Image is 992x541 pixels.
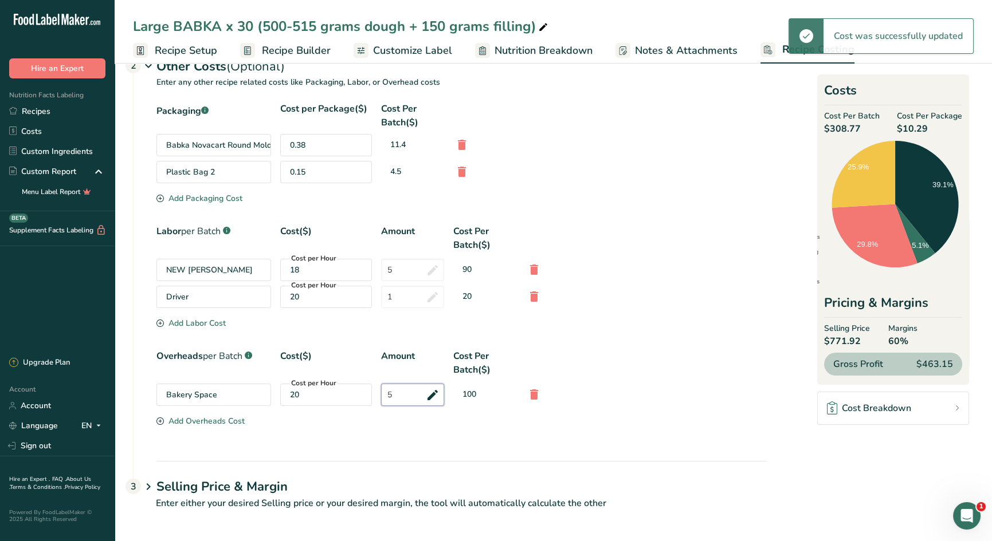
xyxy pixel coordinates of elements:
span: Recipe Costing [782,42,854,57]
h2: Costs [824,81,962,105]
div: 0.15 [280,161,372,183]
div: Plastic Bag 2 [156,161,271,183]
button: Hire an Expert [9,58,105,78]
span: $771.92 [824,334,870,348]
div: 20 [453,286,516,307]
div: Cost was successfully updated [824,19,973,53]
span: Margins [888,322,917,334]
span: 1 [977,502,986,511]
a: Customize Label [354,38,452,64]
div: Add Packaging Cost [156,192,242,204]
label: Cost per Hour [290,280,337,290]
div: 2 [126,58,141,73]
div: Babka Novacart Round Mold 6 3/4" x 1 3/8" [156,134,271,156]
a: Terms & Conditions . [10,483,65,491]
div: 20 [290,291,362,303]
a: Recipe Builder [240,38,331,64]
div: Labor [156,224,271,252]
div: Cost Breakdown [827,401,911,415]
span: Ingredients [786,234,820,240]
div: Cost($) [280,349,372,377]
div: 0.38 [280,134,372,156]
div: Amount [381,224,444,252]
div: Large BABKA x 30 (500-515 grams dough + 150 grams filling) [133,16,550,37]
div: Custom Report [9,165,76,177]
span: $10.29 [897,122,962,136]
span: per Batch [181,225,221,238]
span: (Optional) [226,58,285,75]
div: 20 [290,389,362,401]
a: Nutrition Breakdown [475,38,593,64]
div: 18 [290,264,362,276]
label: Cost per Hour [290,378,337,388]
div: Driver [156,286,271,308]
a: Privacy Policy [65,483,100,491]
div: Amount [381,349,444,377]
div: Upgrade Plan [9,357,70,369]
div: Overheads [156,349,271,377]
span: per Batch [203,350,242,362]
span: Customize Label [373,43,452,58]
div: Add Overheads Cost [156,415,245,427]
a: Recipe Setup [133,38,217,64]
div: Packaging [156,102,271,129]
div: Cost Per Batch($) [381,102,444,129]
div: 90 [453,259,516,280]
h1: Selling Price & Margin [156,477,767,496]
span: Notes & Attachments [635,43,738,58]
span: Cost Per Batch [824,110,880,122]
a: Hire an Expert . [9,475,50,483]
span: Recipe Setup [155,43,217,58]
span: Cost Per Package [897,110,962,122]
div: Powered By FoodLabelMaker © 2025 All Rights Reserved [9,509,105,523]
label: Cost per Hour [290,253,337,263]
a: Notes & Attachments [615,38,738,64]
div: Cost Per Batch($) [453,349,516,377]
div: 100 [453,384,516,405]
span: Nutrition Breakdown [495,43,593,58]
div: Cost per Package($) [280,102,372,129]
a: Recipe Costing [760,37,854,64]
div: Pricing & Margins [824,294,962,318]
div: BETA [9,214,28,223]
div: EN [81,419,105,433]
span: $463.15 [916,357,953,371]
div: Cost Per Batch($) [453,224,516,252]
div: Cost($) [280,224,372,252]
div: Bakery Space [156,384,271,406]
p: Enter either your desired Selling price or your desired margin, the tool will automatically calcu... [133,496,767,524]
a: FAQ . [52,475,66,483]
a: About Us . [9,475,91,491]
iframe: Intercom live chat [953,502,981,530]
span: Recipe Builder [262,43,331,58]
span: Selling Price [824,322,870,334]
span: Gross Profit [833,357,883,371]
div: 11.4 [381,134,444,155]
span: $308.77 [824,122,880,136]
a: Language [9,416,58,436]
a: Cost Breakdown [817,392,969,425]
div: 4.5 [381,161,444,182]
span: 60% [888,334,917,348]
div: Add Labor Cost [156,317,226,329]
div: 3 [126,479,141,494]
div: NEW [PERSON_NAME] [156,259,271,281]
p: Enter any other recipe related costs like Packaging, Labor, or Overhead costs [134,76,767,102]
